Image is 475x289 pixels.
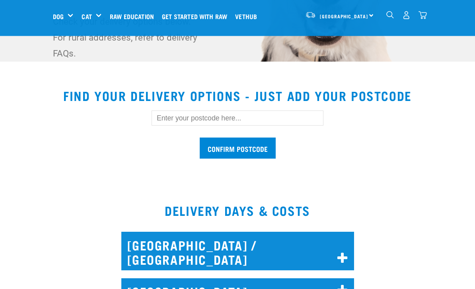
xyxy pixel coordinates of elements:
a: Raw Education [108,0,160,32]
h2: [GEOGRAPHIC_DATA] / [GEOGRAPHIC_DATA] [121,232,354,271]
a: Get started with Raw [160,0,233,32]
span: [GEOGRAPHIC_DATA] [320,15,368,17]
h2: Find your delivery options - just add your postcode [10,89,465,103]
a: Cat [82,12,91,21]
a: Vethub [233,0,263,32]
input: Enter your postcode here... [152,111,323,126]
img: user.png [402,11,411,19]
input: Confirm postcode [200,138,276,159]
img: home-icon-1@2x.png [386,11,394,19]
a: Dog [53,12,64,21]
img: home-icon@2x.png [419,11,427,19]
p: Check your delivery options below. For rural addresses, refer to delivery FAQs. [53,14,201,62]
img: van-moving.png [305,12,316,19]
